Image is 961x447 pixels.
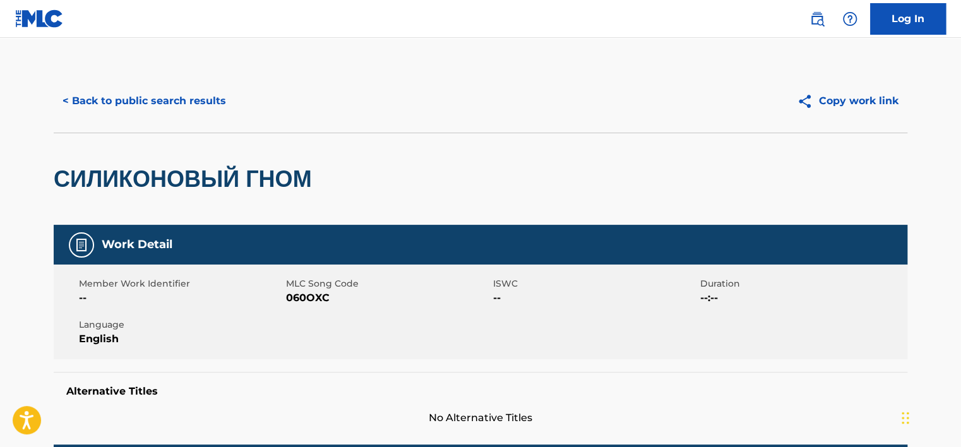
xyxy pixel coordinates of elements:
img: Work Detail [74,237,89,253]
span: English [79,331,283,347]
img: MLC Logo [15,9,64,28]
div: Help [837,6,863,32]
img: search [809,11,825,27]
span: MLC Song Code [286,277,490,290]
button: Copy work link [788,85,907,117]
span: ISWC [493,277,697,290]
span: Member Work Identifier [79,277,283,290]
h2: СИЛИКОНОВЫЙ ГНОМ [54,165,318,193]
h5: Alternative Titles [66,385,895,398]
a: Public Search [804,6,830,32]
button: < Back to public search results [54,85,235,117]
div: চ্যাট উইজেট [898,386,961,447]
img: Copy work link [797,93,819,109]
img: help [842,11,857,27]
span: Language [79,318,283,331]
span: 060OXC [286,290,490,306]
span: --:-- [700,290,904,306]
iframe: Chat Widget [898,386,961,447]
a: Log In [870,3,946,35]
h5: Work Detail [102,237,172,252]
span: Duration [700,277,904,290]
span: -- [79,290,283,306]
span: -- [493,290,697,306]
span: No Alternative Titles [54,410,907,426]
div: টেনে আনুন [902,399,909,437]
